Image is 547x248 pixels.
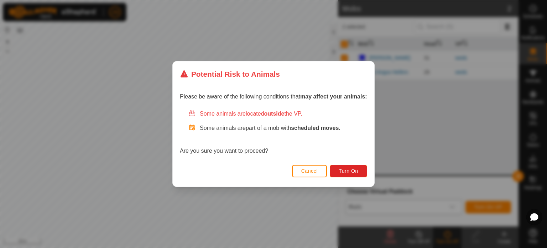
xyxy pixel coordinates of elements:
[180,93,367,100] span: Please be aware of the following conditions that
[246,125,340,131] span: part of a mob with
[292,165,327,177] button: Cancel
[188,110,367,118] div: Some animals are
[200,124,367,132] p: Some animals are
[180,69,280,80] div: Potential Risk to Animals
[291,125,340,131] strong: scheduled moves.
[246,111,302,117] span: located the VP.
[301,168,318,174] span: Cancel
[330,165,367,177] button: Turn On
[339,168,358,174] span: Turn On
[180,110,367,155] div: Are you sure you want to proceed?
[300,93,367,100] strong: may affect your animals:
[264,111,285,117] strong: outside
